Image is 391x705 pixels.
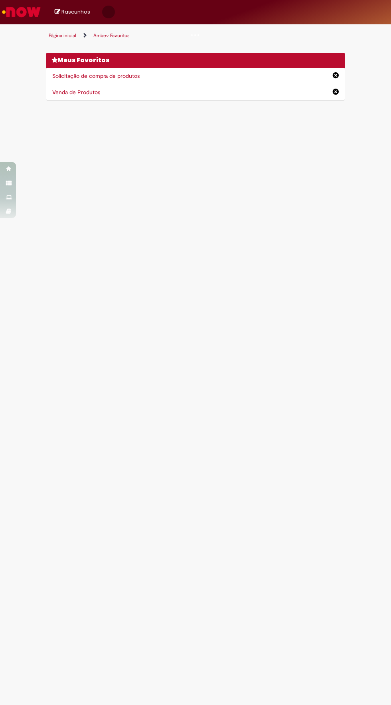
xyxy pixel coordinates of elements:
[57,56,109,64] span: Meus Favoritos
[55,8,90,16] a: No momento, sua lista de rascunhos tem 0 Itens
[52,89,100,96] a: Venda de Produtos
[1,4,42,20] img: ServiceNow
[46,28,345,43] ul: Trilhas de página
[49,32,76,39] a: Página inicial
[52,72,140,79] a: Solicitação de compra de produtos
[61,8,90,16] span: Rascunhos
[93,32,130,39] a: Ambev Favoritos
